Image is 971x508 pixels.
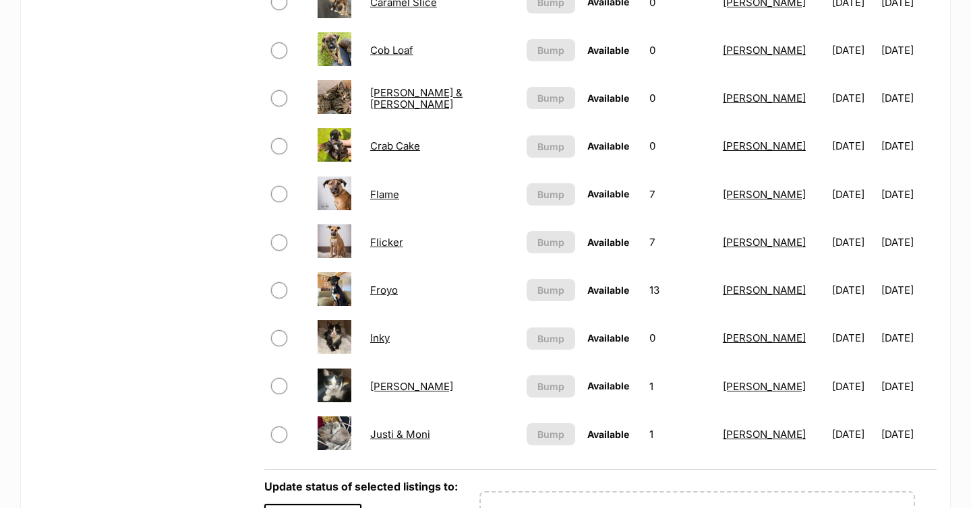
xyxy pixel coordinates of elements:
span: Available [587,236,629,248]
td: [DATE] [827,171,880,218]
a: [PERSON_NAME] [723,428,806,441]
a: [PERSON_NAME] [723,139,806,152]
a: Flame [370,188,399,201]
td: 1 [644,363,716,410]
td: [DATE] [827,267,880,313]
td: 13 [644,267,716,313]
img: Flame [318,177,351,210]
td: 0 [644,315,716,361]
td: 0 [644,27,716,73]
button: Bump [527,327,575,350]
a: [PERSON_NAME] [723,188,806,201]
td: 7 [644,171,716,218]
a: [PERSON_NAME] [723,331,806,344]
a: [PERSON_NAME] [723,284,806,296]
td: [DATE] [881,171,935,218]
a: [PERSON_NAME] & [PERSON_NAME] [370,86,463,110]
a: [PERSON_NAME] [723,236,806,249]
span: Bump [537,91,564,105]
span: Bump [537,43,564,57]
td: [DATE] [881,363,935,410]
span: Available [587,44,629,56]
span: Available [587,188,629,199]
td: 7 [644,219,716,265]
a: [PERSON_NAME] [370,380,453,393]
a: Inky [370,331,390,344]
a: [PERSON_NAME] [723,380,806,393]
button: Bump [527,183,575,205]
td: [DATE] [881,27,935,73]
td: 0 [644,123,716,169]
td: [DATE] [881,411,935,457]
a: Cob Loaf [370,44,413,57]
td: [DATE] [827,123,880,169]
td: [DATE] [827,363,880,410]
a: Froyo [370,284,398,296]
span: Available [587,428,629,440]
span: Bump [537,331,564,346]
span: Available [587,92,629,104]
span: Bump [537,187,564,201]
span: Bump [537,427,564,441]
span: Available [587,284,629,296]
span: Available [587,380,629,391]
span: Bump [537,235,564,249]
a: [PERSON_NAME] [723,92,806,104]
td: [DATE] [881,315,935,361]
button: Bump [527,279,575,301]
label: Update status of selected listings to: [264,480,458,493]
span: Bump [537,139,564,154]
button: Bump [527,375,575,398]
td: 0 [644,75,716,121]
td: [DATE] [827,219,880,265]
td: [DATE] [881,219,935,265]
button: Bump [527,231,575,253]
button: Bump [527,39,575,61]
td: [DATE] [881,123,935,169]
td: [DATE] [827,315,880,361]
td: [DATE] [827,411,880,457]
img: Flicker [318,224,351,258]
span: Bump [537,379,564,393]
a: Flicker [370,236,403,249]
a: Justi & Moni [370,428,430,441]
td: [DATE] [827,75,880,121]
td: [DATE] [881,75,935,121]
td: [DATE] [881,267,935,313]
a: [PERSON_NAME] [723,44,806,57]
span: Available [587,332,629,344]
td: [DATE] [827,27,880,73]
td: 1 [644,411,716,457]
button: Bump [527,423,575,445]
span: Available [587,140,629,152]
a: Crab Cake [370,139,420,152]
button: Bump [527,87,575,109]
button: Bump [527,135,575,158]
span: Bump [537,283,564,297]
